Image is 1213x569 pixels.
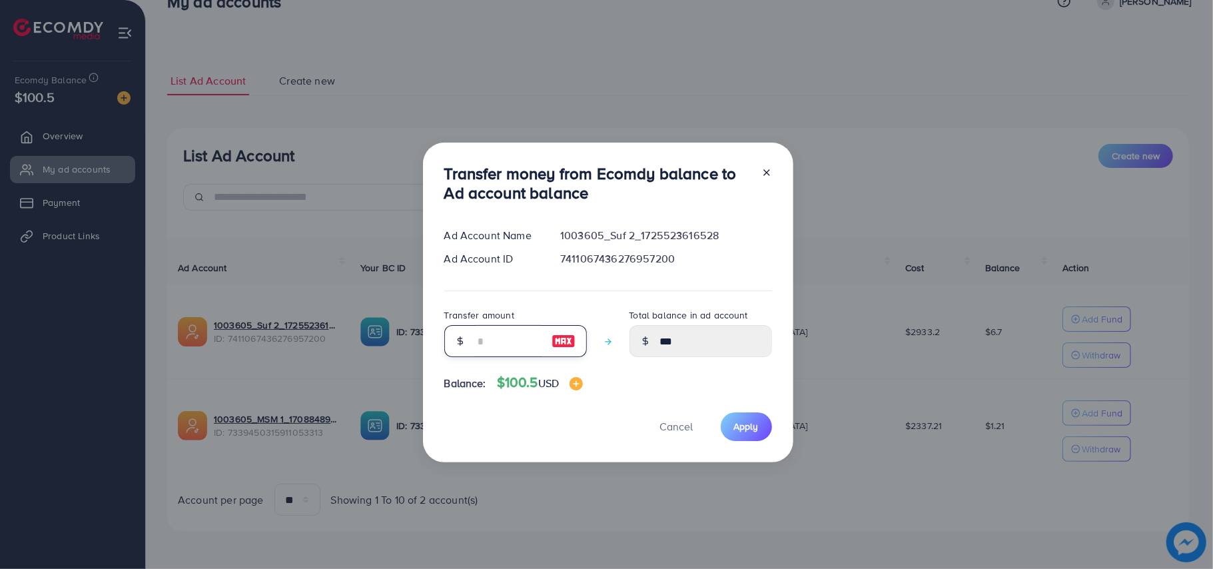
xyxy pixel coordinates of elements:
img: image [570,377,583,390]
span: Balance: [444,376,486,391]
div: 7411067436276957200 [550,251,782,267]
button: Apply [721,412,772,441]
span: USD [538,376,559,390]
h3: Transfer money from Ecomdy balance to Ad account balance [444,164,751,203]
button: Cancel [643,412,710,441]
h4: $100.5 [497,374,583,391]
div: Ad Account Name [434,228,550,243]
div: 1003605_Suf 2_1725523616528 [550,228,782,243]
label: Total balance in ad account [629,308,748,322]
img: image [552,333,576,349]
span: Cancel [660,419,693,434]
label: Transfer amount [444,308,514,322]
span: Apply [734,420,759,433]
div: Ad Account ID [434,251,550,267]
